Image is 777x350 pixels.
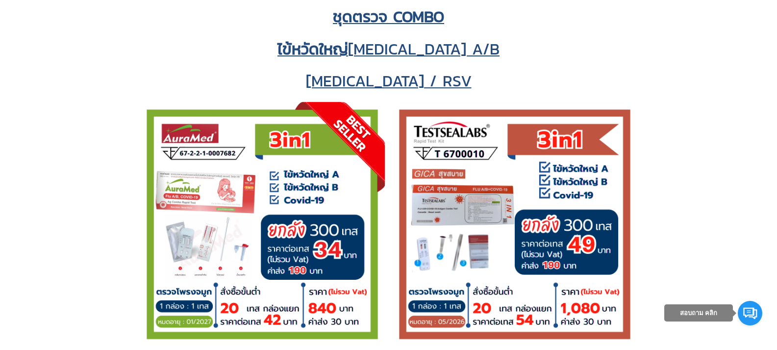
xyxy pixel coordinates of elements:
span: ชุดตรวจ COMBO [333,5,444,28]
span: สอบถาม คลิก [680,309,718,317]
img: GICA มี อย. ATK ราคา ATK ขายส่ง ATK ตรวจ ATK Covid 19 ATK Covid ATK ไข้หวัดใหญ่ ATK Test ราคา ATK... [392,102,637,347]
span: [MEDICAL_DATA] / RSV [306,69,472,93]
img: Auramed มี อย. ATK ราคา ATK ขายส่ง ATK ตรวจ ATK Covid 19 ATK Covid ATK ไข้หวัดใหญ่ ATK Test ราคา ... [140,102,385,347]
span: ไข้หวัดใหญ่ [277,37,348,61]
span: [MEDICAL_DATA]​ A/B [348,37,500,61]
